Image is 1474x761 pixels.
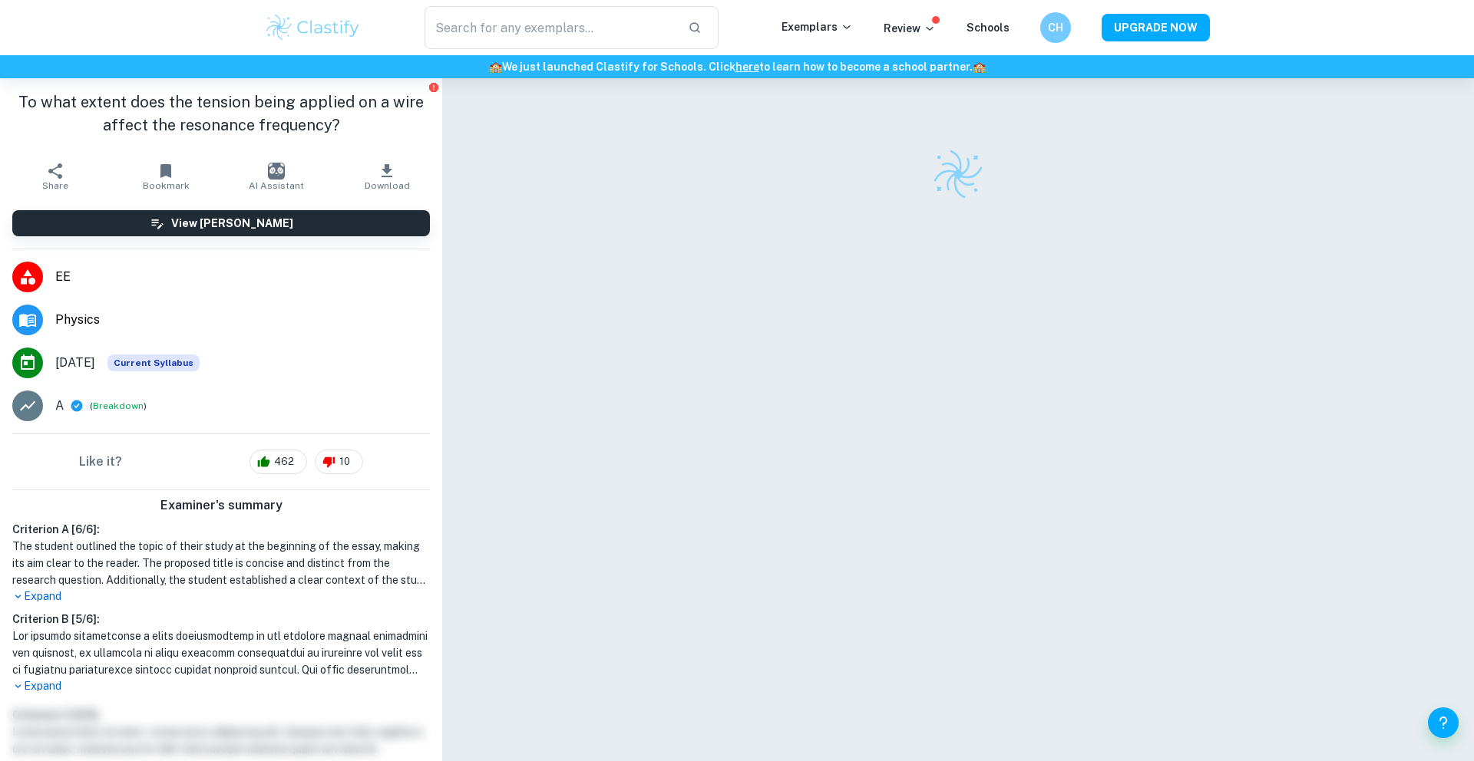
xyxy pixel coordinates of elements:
p: Exemplars [782,18,853,35]
h1: To what extent does the tension being applied on a wire affect the resonance frequency? [12,91,430,137]
button: Help and Feedback [1428,707,1459,738]
span: Physics [55,311,430,329]
span: [DATE] [55,354,95,372]
span: AI Assistant [249,180,304,191]
button: UPGRADE NOW [1102,14,1210,41]
h6: Criterion B [ 5 / 6 ]: [12,611,430,628]
p: Expand [12,678,430,694]
a: here [735,61,759,73]
div: 462 [250,450,307,474]
img: Clastify logo [931,147,985,201]
span: 10 [331,454,359,469]
span: Share [42,180,68,191]
p: Expand [12,588,430,605]
span: 🏫 [973,61,986,73]
h6: Criterion A [ 6 / 6 ]: [12,521,430,538]
button: CH [1040,12,1071,43]
p: A [55,397,64,415]
p: Review [884,20,936,37]
div: 10 [315,450,363,474]
button: Bookmark [111,155,221,198]
img: AI Assistant [268,163,285,180]
span: Bookmark [143,180,190,191]
span: 462 [266,454,302,469]
button: Report issue [428,81,439,93]
span: Download [365,180,410,191]
img: Clastify logo [264,12,362,43]
a: Schools [967,21,1010,34]
input: Search for any exemplars... [425,6,676,49]
h6: View [PERSON_NAME] [171,215,293,232]
h1: The student outlined the topic of their study at the beginning of the essay, making its aim clear... [12,538,430,588]
div: This exemplar is based on the current syllabus. Feel free to refer to it for inspiration/ideas wh... [107,354,200,371]
h6: Like it? [79,453,122,471]
span: Current Syllabus [107,354,200,371]
span: ( ) [90,399,147,413]
button: View [PERSON_NAME] [12,210,430,236]
h6: Examiner's summary [6,496,436,515]
h6: CH [1047,19,1065,36]
button: Breakdown [93,399,144,413]
h1: Lor ipsumdo sitametconse a elits doeiusmodtemp in utl etdolore magnaal enimadmini ven quisnost, e... [12,628,430,678]
span: EE [55,268,430,286]
span: 🏫 [489,61,502,73]
button: AI Assistant [221,155,332,198]
h6: We just launched Clastify for Schools. Click to learn how to become a school partner. [3,58,1471,75]
button: Download [332,155,442,198]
